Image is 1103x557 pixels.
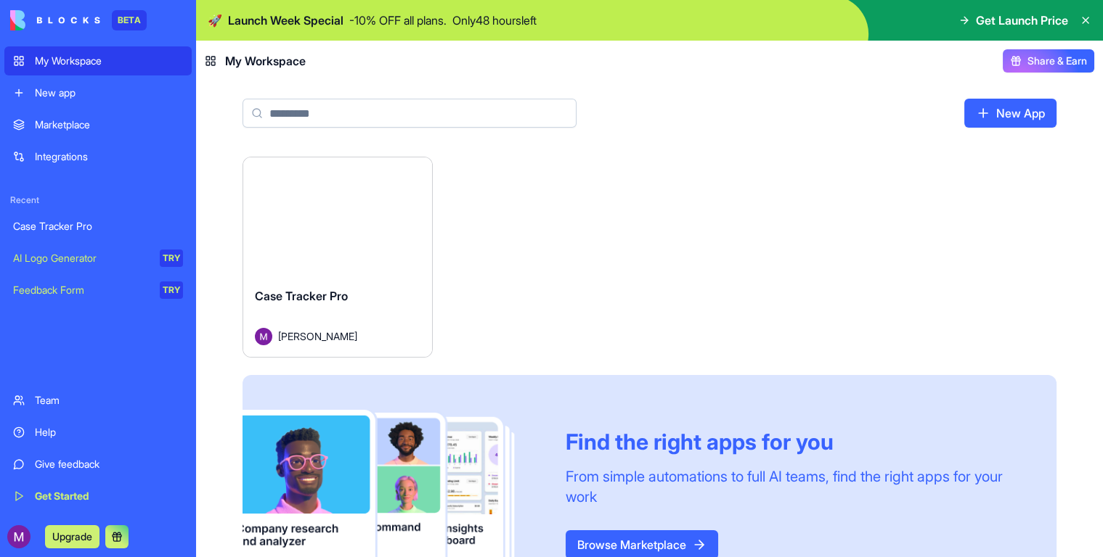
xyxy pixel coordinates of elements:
a: New app [4,78,192,107]
a: Team [4,386,192,415]
a: BETA [10,10,147,30]
a: Case Tracker Pro [4,212,192,241]
div: Team [35,393,183,408]
a: Get Started [4,482,192,511]
div: Give feedback [35,457,183,471]
div: TRY [160,249,183,267]
span: Get Launch Price [976,12,1068,29]
span: Case Tracker Pro [255,289,348,303]
a: Feedback FormTRY [4,276,192,305]
img: logo [10,10,100,30]
div: From simple automations to full AI teams, find the right apps for your work [566,466,1022,507]
div: Find the right apps for you [566,429,1022,455]
a: AI Logo GeneratorTRY [4,244,192,273]
img: Avatar [255,328,272,345]
a: Case Tracker ProAvatar[PERSON_NAME] [243,157,433,358]
a: Marketplace [4,110,192,139]
p: - 10 % OFF all plans. [349,12,447,29]
div: Get Started [35,489,183,503]
div: TRY [160,281,183,299]
p: Only 48 hours left [452,12,537,29]
div: Integrations [35,149,183,164]
div: AI Logo Generator [13,251,150,265]
button: Share & Earn [1003,49,1094,73]
div: My Workspace [35,54,183,68]
span: Share & Earn [1027,54,1087,68]
span: Launch Week Special [228,12,343,29]
a: Integrations [4,142,192,171]
button: Upgrade [45,525,99,548]
span: Recent [4,194,192,206]
div: Help [35,425,183,440]
span: 🚀 [208,12,222,29]
img: ACg8ocLVUglO0BcFQQtTfrbOobENeuDQfGDCGNrTYPsAwZbzeu6lfA=s96-c [7,525,30,548]
a: My Workspace [4,46,192,75]
span: [PERSON_NAME] [278,329,357,344]
div: Marketplace [35,117,183,132]
a: Give feedback [4,450,192,479]
span: My Workspace [225,52,306,70]
a: Upgrade [45,529,99,543]
a: New App [964,99,1057,128]
div: New app [35,86,183,100]
div: Feedback Form [13,283,150,297]
a: Help [4,418,192,447]
div: BETA [112,10,147,30]
div: Case Tracker Pro [13,219,183,234]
